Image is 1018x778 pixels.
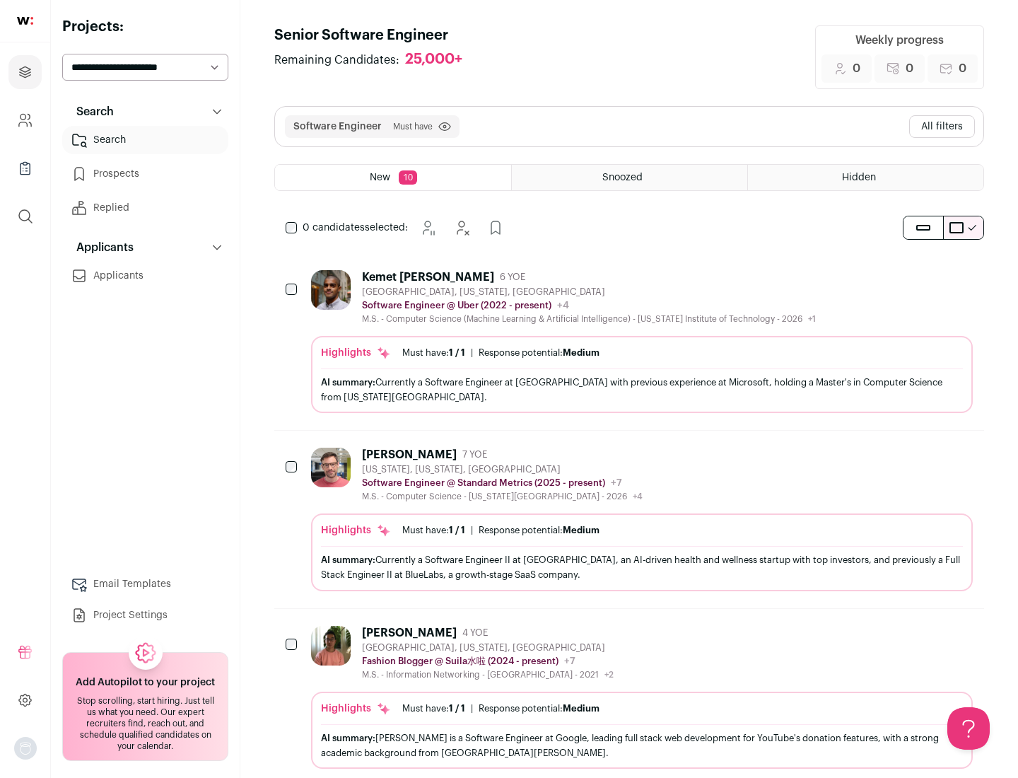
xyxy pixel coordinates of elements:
ul: | [402,347,599,359]
a: Email Templates [62,570,228,598]
a: Prospects [62,160,228,188]
div: M.S. - Information Networking - [GEOGRAPHIC_DATA] - 2021 [362,669,614,680]
button: Add to Prospects [481,214,510,242]
button: Snooze [414,214,442,242]
span: Remaining Candidates: [274,52,399,69]
div: 25,000+ [405,51,462,69]
img: ebffc8b94a612106133ad1a79c5dcc917f1f343d62299c503ebb759c428adb03.jpg [311,626,351,666]
span: AI summary: [321,555,375,564]
span: 0 candidates [303,223,365,233]
div: Response potential: [479,525,599,536]
div: [GEOGRAPHIC_DATA], [US_STATE], [GEOGRAPHIC_DATA] [362,286,816,298]
span: Medium [563,704,599,713]
div: [PERSON_NAME] [362,448,457,462]
p: Search [68,103,114,120]
span: +7 [564,656,575,666]
div: Kemet [PERSON_NAME] [362,270,494,284]
h1: Senior Software Engineer [274,25,476,45]
span: AI summary: [321,733,375,743]
img: wellfound-shorthand-0d5821cbd27db2630d0214b213865d53afaa358527fdda9d0ea32b1df1b89c2c.svg [17,17,33,25]
p: Fashion Blogger @ Suila水啦 (2024 - present) [362,656,558,667]
div: M.S. - Computer Science (Machine Learning & Artificial Intelligence) - [US_STATE] Institute of Te... [362,313,816,325]
img: 92c6d1596c26b24a11d48d3f64f639effaf6bd365bf059bea4cfc008ddd4fb99.jpg [311,448,351,487]
a: Search [62,126,228,154]
div: Must have: [402,347,465,359]
div: Must have: [402,703,465,714]
div: Highlights [321,702,391,716]
div: Currently a Software Engineer II at [GEOGRAPHIC_DATA], an AI-driven health and wellness startup w... [321,552,963,582]
span: 0 [853,60,860,77]
img: 927442a7649886f10e33b6150e11c56b26abb7af887a5a1dd4d66526963a6550.jpg [311,270,351,310]
span: +1 [808,315,816,323]
div: Stop scrolling, start hiring. Just tell us what you need. Our expert recruiters find, reach out, ... [71,695,219,752]
div: [PERSON_NAME] is a Software Engineer at Google, leading full stack web development for YouTube's ... [321,731,963,760]
div: Highlights [321,523,391,538]
a: [PERSON_NAME] 4 YOE [GEOGRAPHIC_DATA], [US_STATE], [GEOGRAPHIC_DATA] Fashion Blogger @ Suila水啦 (2... [311,626,973,769]
h2: Projects: [62,17,228,37]
p: Software Engineer @ Uber (2022 - present) [362,300,551,311]
ul: | [402,703,599,714]
span: Hidden [842,173,876,182]
p: Software Engineer @ Standard Metrics (2025 - present) [362,477,605,489]
a: Snoozed [512,165,747,190]
a: Add Autopilot to your project Stop scrolling, start hiring. Just tell us what you need. Our exper... [62,652,228,761]
button: All filters [909,115,975,138]
span: 0 [959,60,966,77]
span: 1 / 1 [449,704,465,713]
button: Hide [447,214,476,242]
span: 0 [906,60,913,77]
span: 1 / 1 [449,526,465,535]
p: Applicants [68,239,134,256]
span: New [370,173,390,182]
div: Highlights [321,346,391,360]
div: Currently a Software Engineer at [GEOGRAPHIC_DATA] with previous experience at Microsoft, holding... [321,375,963,405]
span: +4 [633,492,643,501]
a: [PERSON_NAME] 7 YOE [US_STATE], [US_STATE], [GEOGRAPHIC_DATA] Software Engineer @ Standard Metric... [311,448,973,591]
span: Snoozed [602,173,643,182]
span: AI summary: [321,378,375,387]
div: Weekly progress [855,32,944,49]
span: +7 [611,478,622,488]
span: Must have [393,121,433,132]
button: Open dropdown [14,737,37,760]
span: 1 / 1 [449,348,465,357]
button: Applicants [62,233,228,262]
a: Company Lists [8,151,42,185]
a: Replied [62,194,228,222]
span: selected: [303,221,408,235]
span: +2 [604,670,614,679]
span: 4 YOE [462,627,488,639]
div: Response potential: [479,347,599,359]
button: Search [62,98,228,126]
span: 6 YOE [500,272,525,283]
a: Hidden [748,165,983,190]
span: Medium [563,348,599,357]
div: [PERSON_NAME] [362,626,457,640]
span: Medium [563,526,599,535]
button: Software Engineer [293,120,382,134]
div: Response potential: [479,703,599,714]
div: [GEOGRAPHIC_DATA], [US_STATE], [GEOGRAPHIC_DATA] [362,642,614,654]
a: Company and ATS Settings [8,103,42,137]
span: +4 [557,301,569,310]
h2: Add Autopilot to your project [76,675,215,690]
span: 10 [399,170,417,185]
a: Applicants [62,262,228,290]
a: Project Settings [62,601,228,629]
a: Projects [8,55,42,89]
a: Kemet [PERSON_NAME] 6 YOE [GEOGRAPHIC_DATA], [US_STATE], [GEOGRAPHIC_DATA] Software Engineer @ Ub... [311,270,973,413]
div: [US_STATE], [US_STATE], [GEOGRAPHIC_DATA] [362,464,643,475]
div: M.S. - Computer Science - [US_STATE][GEOGRAPHIC_DATA] - 2026 [362,491,643,502]
div: Must have: [402,525,465,536]
span: 7 YOE [462,449,487,460]
img: nopic.png [14,737,37,760]
iframe: Help Scout Beacon - Open [947,707,990,750]
ul: | [402,525,599,536]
